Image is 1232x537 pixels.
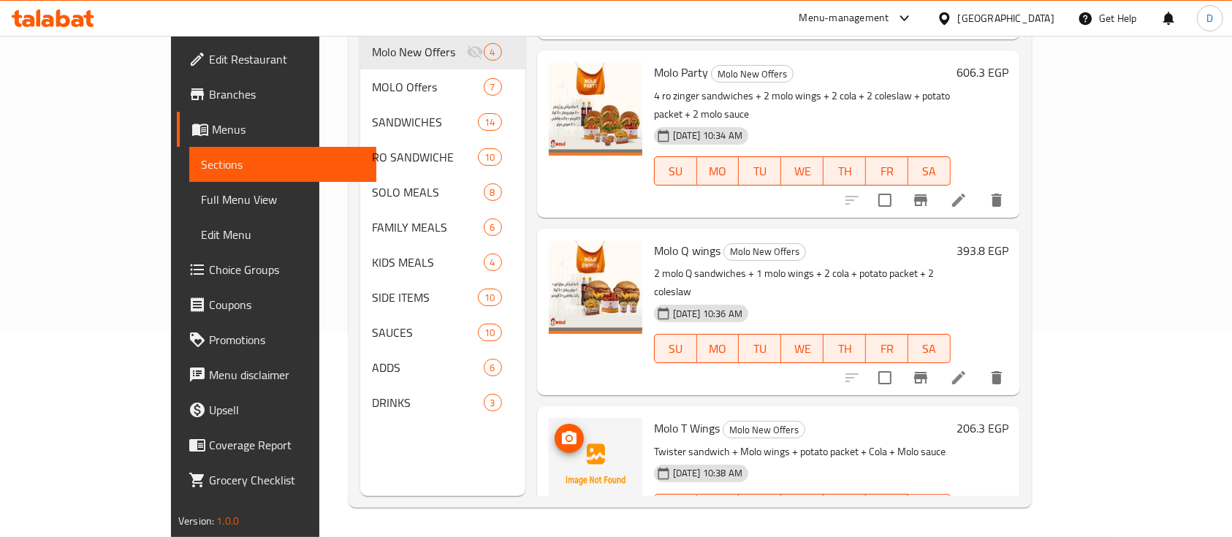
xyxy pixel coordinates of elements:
span: Select to update [870,362,900,393]
button: Branch-specific-item [903,183,938,218]
a: Coupons [177,287,377,322]
div: KIDS MEALS [372,254,484,271]
span: WE [787,338,818,359]
div: items [484,359,502,376]
a: Menus [177,112,377,147]
div: SANDWICHES14 [360,104,525,140]
h6: 393.8 EGP [957,240,1008,261]
span: TH [829,161,860,182]
a: Choice Groups [177,252,377,287]
p: Twister sandwich + Molo wings + potato packet + Cola + Molo sauce [654,443,951,461]
button: TH [824,156,866,186]
a: Promotions [177,322,377,357]
img: Molo Party [549,62,642,156]
span: 4 [484,256,501,270]
span: Menus [212,121,365,138]
span: D [1206,10,1213,26]
button: delete [979,360,1014,395]
svg: Inactive section [466,43,484,61]
span: Coupons [209,296,365,313]
span: FR [872,338,902,359]
div: items [484,218,502,236]
span: Edit Restaurant [209,50,365,68]
span: Sections [201,156,365,173]
button: WE [781,334,824,363]
span: MO [703,161,734,182]
a: Edit Menu [189,217,377,252]
button: SU [654,156,697,186]
div: items [484,254,502,271]
h6: 206.3 EGP [957,418,1008,438]
span: SA [914,161,945,182]
button: TH [824,334,866,363]
span: SIDE ITEMS [372,289,478,306]
nav: Menu sections [360,28,525,426]
span: Molo T Wings [654,417,720,439]
div: ADDS6 [360,350,525,385]
div: MOLO Offers7 [360,69,525,104]
div: items [478,148,501,166]
span: ADDS [372,359,484,376]
span: 10 [479,151,501,164]
span: TU [745,338,775,359]
span: Coverage Report [209,436,365,454]
span: Grocery Checklist [209,471,365,489]
button: FR [866,334,908,363]
div: items [484,78,502,96]
div: items [478,113,501,131]
span: 8 [484,186,501,199]
a: Sections [189,147,377,182]
div: items [484,394,502,411]
a: Upsell [177,392,377,427]
span: Upsell [209,401,365,419]
span: 4 [484,45,501,59]
span: Menu disclaimer [209,366,365,384]
h6: 606.3 EGP [957,62,1008,83]
span: MOLO Offers [372,78,484,96]
span: 1.0.0 [216,511,239,530]
div: SAUCES10 [360,315,525,350]
button: WE [781,494,824,523]
img: Molo Q wings [549,240,642,334]
span: FR [872,161,902,182]
a: Edit menu item [950,369,967,386]
span: [DATE] 10:38 AM [667,466,748,480]
div: items [484,43,502,61]
span: WE [787,161,818,182]
button: TU [739,494,781,523]
span: TH [829,338,860,359]
span: SAUCES [372,324,478,341]
span: TU [745,161,775,182]
div: Menu-management [799,9,889,27]
span: RO SANDWICHE [372,148,478,166]
a: Grocery Checklist [177,462,377,498]
span: [DATE] 10:36 AM [667,307,748,321]
span: 10 [479,291,501,305]
div: [GEOGRAPHIC_DATA] [958,10,1054,26]
button: TH [824,494,866,523]
span: SU [661,338,691,359]
button: MO [697,334,739,363]
button: Branch-specific-item [903,360,938,395]
span: Choice Groups [209,261,365,278]
div: DRINKS [372,394,484,411]
span: Branches [209,85,365,103]
span: FAMILY MEALS [372,218,484,236]
button: SA [908,156,951,186]
span: MO [703,338,734,359]
span: 14 [479,115,501,129]
div: Molo New Offers4 [360,34,525,69]
button: SU [654,334,697,363]
span: Molo New Offers [712,66,793,83]
div: SIDE ITEMS10 [360,280,525,315]
button: TU [739,156,781,186]
p: 4 ro zinger sandwiches + 2 molo wings + 2 cola + 2 coleslaw + potato packet + 2 molo sauce [654,87,951,123]
button: FR [866,494,908,523]
div: SANDWICHES [372,113,478,131]
span: Molo New Offers [372,43,466,61]
span: Molo New Offers [724,243,805,260]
